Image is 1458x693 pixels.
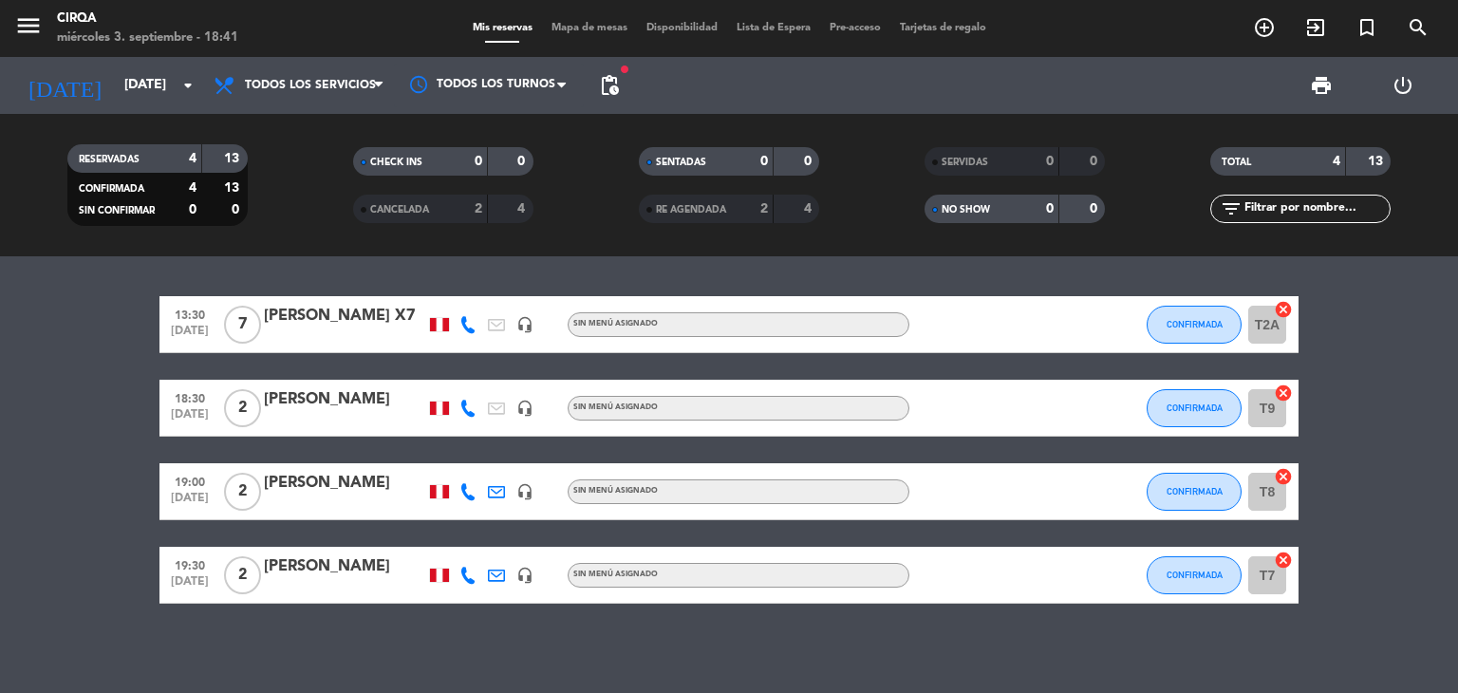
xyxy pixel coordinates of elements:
[1167,570,1223,580] span: CONFIRMADA
[516,400,533,417] i: headset_mic
[804,155,815,168] strong: 0
[166,553,214,575] span: 19:30
[573,403,658,411] span: Sin menú asignado
[573,487,658,495] span: Sin menú asignado
[1046,155,1054,168] strong: 0
[1147,389,1242,427] button: CONFIRMADA
[1167,403,1223,413] span: CONFIRMADA
[637,23,727,33] span: Disponibilidad
[542,23,637,33] span: Mapa de mesas
[573,571,658,578] span: Sin menú asignado
[1310,74,1333,97] span: print
[189,152,196,165] strong: 4
[1368,155,1387,168] strong: 13
[573,320,658,328] span: Sin menú asignado
[1274,300,1293,319] i: cancel
[57,28,238,47] div: miércoles 3. septiembre - 18:41
[232,203,243,216] strong: 0
[370,158,422,167] span: CHECK INS
[224,556,261,594] span: 2
[1407,16,1430,39] i: search
[1046,202,1054,215] strong: 0
[1274,551,1293,570] i: cancel
[1147,556,1242,594] button: CONFIRMADA
[166,470,214,492] span: 19:00
[1167,319,1223,329] span: CONFIRMADA
[820,23,890,33] span: Pre-acceso
[189,203,196,216] strong: 0
[245,79,376,92] span: Todos los servicios
[1304,16,1327,39] i: exit_to_app
[224,306,261,344] span: 7
[1222,158,1251,167] span: TOTAL
[1147,306,1242,344] button: CONFIRMADA
[942,205,990,215] span: NO SHOW
[370,205,429,215] span: CANCELADA
[1274,467,1293,486] i: cancel
[57,9,238,28] div: CIRQA
[656,205,726,215] span: RE AGENDADA
[760,155,768,168] strong: 0
[166,386,214,408] span: 18:30
[1243,198,1390,219] input: Filtrar por nombre...
[619,64,630,75] span: fiber_manual_record
[475,155,482,168] strong: 0
[166,303,214,325] span: 13:30
[1147,473,1242,511] button: CONFIRMADA
[1355,16,1378,39] i: turned_in_not
[517,155,529,168] strong: 0
[79,184,144,194] span: CONFIRMADA
[598,74,621,97] span: pending_actions
[1253,16,1276,39] i: add_circle_outline
[14,65,115,106] i: [DATE]
[1167,486,1223,496] span: CONFIRMADA
[264,471,425,496] div: [PERSON_NAME]
[1220,197,1243,220] i: filter_list
[1090,202,1101,215] strong: 0
[264,554,425,579] div: [PERSON_NAME]
[1274,384,1293,403] i: cancel
[224,181,243,195] strong: 13
[1090,155,1101,168] strong: 0
[516,316,533,333] i: headset_mic
[14,11,43,47] button: menu
[516,567,533,584] i: headset_mic
[79,206,155,215] span: SIN CONFIRMAR
[1392,74,1414,97] i: power_settings_new
[264,304,425,328] div: [PERSON_NAME] X7
[14,11,43,40] i: menu
[1333,155,1340,168] strong: 4
[942,158,988,167] span: SERVIDAS
[79,155,140,164] span: RESERVADAS
[224,389,261,427] span: 2
[656,158,706,167] span: SENTADAS
[516,483,533,500] i: headset_mic
[804,202,815,215] strong: 4
[224,152,243,165] strong: 13
[890,23,996,33] span: Tarjetas de regalo
[475,202,482,215] strong: 2
[189,181,196,195] strong: 4
[177,74,199,97] i: arrow_drop_down
[517,202,529,215] strong: 4
[224,473,261,511] span: 2
[760,202,768,215] strong: 2
[166,575,214,597] span: [DATE]
[166,492,214,514] span: [DATE]
[166,408,214,430] span: [DATE]
[264,387,425,412] div: [PERSON_NAME]
[463,23,542,33] span: Mis reservas
[727,23,820,33] span: Lista de Espera
[166,325,214,346] span: [DATE]
[1362,57,1444,114] div: LOG OUT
